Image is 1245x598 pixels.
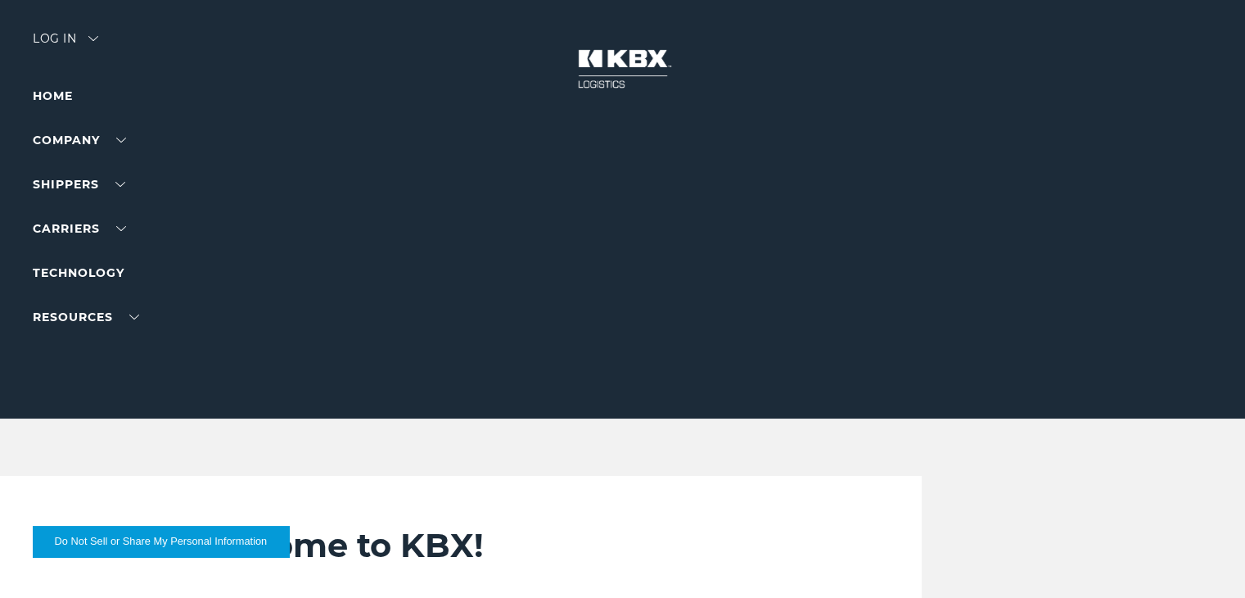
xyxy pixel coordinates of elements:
[88,36,98,41] img: arrow
[33,177,125,192] a: SHIPPERS
[33,526,289,557] button: Do Not Sell or Share My Personal Information
[33,310,139,324] a: RESOURCES
[33,33,98,57] div: Log in
[33,133,126,147] a: Company
[185,525,857,566] h2: Welcome to KBX!
[562,33,684,105] img: kbx logo
[33,265,124,280] a: Technology
[33,221,126,236] a: Carriers
[33,88,73,103] a: Home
